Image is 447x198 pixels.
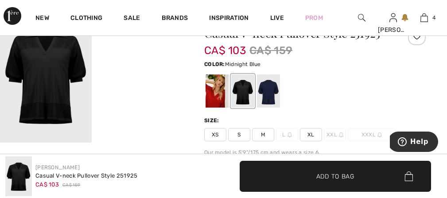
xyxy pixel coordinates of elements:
[228,128,250,141] span: S
[432,14,435,22] span: 4
[389,12,397,23] img: My Info
[70,14,102,23] a: Clothing
[339,132,343,137] img: ring-m.svg
[35,181,59,188] span: CA$ 103
[5,156,32,196] img: Casual V-Neck Pullover Style 251925
[420,12,428,23] img: My Bag
[249,43,292,58] span: CA$ 159
[257,75,280,108] div: Midnight Blue
[209,14,249,23] span: Inspiration
[389,13,397,22] a: Sign In
[4,7,21,25] img: 1ère Avenue
[390,132,438,154] iframe: Opens a widget where you can find more information
[162,14,188,23] a: Brands
[204,128,226,141] span: XS
[358,12,365,23] img: search the website
[324,128,346,141] span: XXL
[404,171,413,181] img: Bag.svg
[35,171,138,180] div: Casual V-neck Pullover Style 251925
[204,35,246,57] span: CA$ 103
[348,128,396,141] span: XXXL
[204,27,389,39] h1: Casual V-neck Pullover Style 251925
[204,61,225,67] span: Color:
[35,164,80,171] a: [PERSON_NAME]
[225,61,261,67] span: Midnight Blue
[288,132,292,137] img: ring-m.svg
[204,148,426,156] div: Our model is 5'9"/175 cm and wears a size 6.
[300,128,322,141] span: XL
[377,132,382,137] img: ring-m.svg
[252,128,274,141] span: M
[35,14,49,23] a: New
[124,14,140,23] a: Sale
[270,13,284,23] a: Live
[305,13,323,23] a: Prom
[409,12,439,23] a: 4
[240,161,431,192] button: Add to Bag
[231,75,254,108] div: Black
[204,116,221,124] div: Size:
[206,75,229,108] div: Radiant red
[316,171,354,181] span: Add to Bag
[62,182,80,189] span: CA$ 159
[276,128,298,141] span: L
[378,25,408,35] div: [PERSON_NAME]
